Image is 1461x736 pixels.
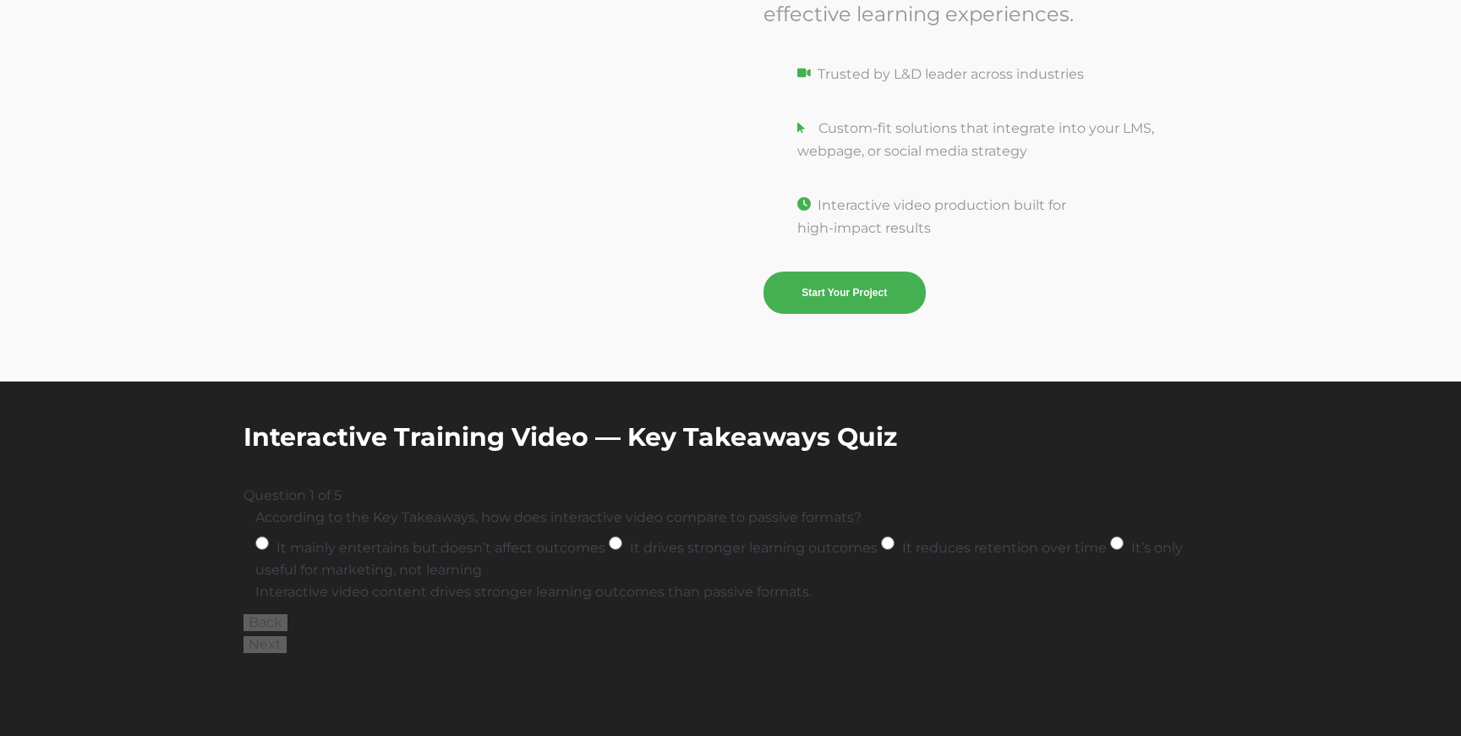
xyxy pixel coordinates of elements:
span: Interactive Training Video — Key Takeaways Quiz [243,421,897,453]
span: Start Your Project [802,287,887,299]
input: It mainly entertains but doesn’t affect outcomes [255,536,269,550]
input: It reduces retention over time [881,536,895,550]
button: Next [243,636,287,653]
span: It mainly entertains but doesn’t affect outcomes [276,540,605,556]
span: Trusted by L&D leader across industries [818,66,1084,82]
span: It’s only useful for marketing, not learning [255,540,1183,578]
legend: According to the Key Takeaways, how does interactive video compare to passive formats? [255,507,862,529]
span: It drives stronger learning outcomes [630,540,878,556]
a: Start Your Project [763,272,926,314]
span: It reduces retention over time [902,540,1107,556]
button: Back [243,614,287,631]
span: Interactive video production built for high-impact results [797,197,1066,236]
div: Interactive video content drives stronger learning outcomes than passive formats. [255,581,1206,603]
div: Question 1 of 5 [243,485,1217,507]
input: It’s only useful for marketing, not learning [1110,536,1124,550]
span: Custom-fit solutions that integrate into your LMS, webpage, or social media strategy [797,120,1154,159]
input: It drives stronger learning outcomes [609,536,622,550]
